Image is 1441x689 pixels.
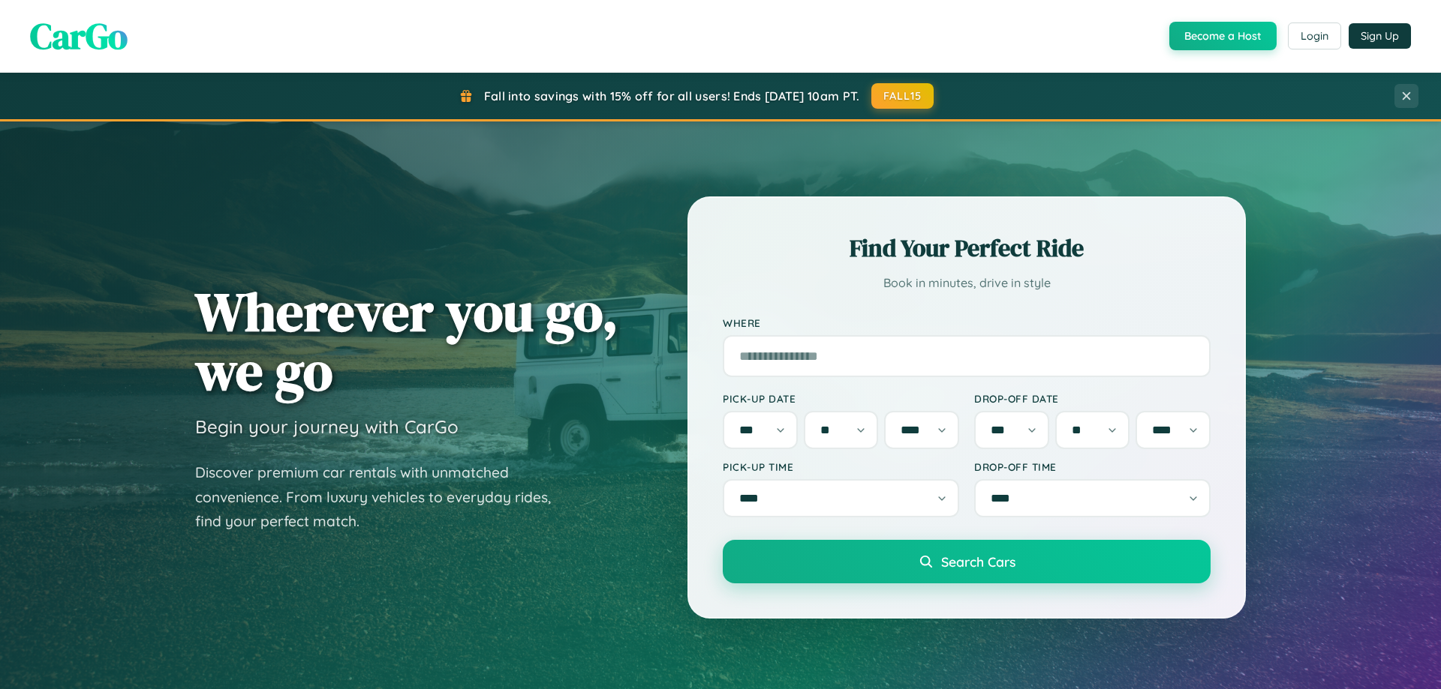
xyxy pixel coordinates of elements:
button: Become a Host [1169,22,1277,50]
h2: Find Your Perfect Ride [723,232,1211,265]
label: Drop-off Time [974,460,1211,473]
button: Sign Up [1349,23,1411,49]
label: Pick-up Date [723,392,959,405]
p: Discover premium car rentals with unmatched convenience. From luxury vehicles to everyday rides, ... [195,460,570,534]
p: Book in minutes, drive in style [723,272,1211,294]
h1: Wherever you go, we go [195,282,618,400]
label: Where [723,316,1211,329]
label: Drop-off Date [974,392,1211,405]
h3: Begin your journey with CarGo [195,415,459,438]
button: Search Cars [723,540,1211,583]
label: Pick-up Time [723,460,959,473]
span: CarGo [30,11,128,61]
span: Search Cars [941,553,1015,570]
button: Login [1288,22,1341,49]
span: Fall into savings with 15% off for all users! Ends [DATE] 10am PT. [484,88,860,103]
button: FALL15 [871,83,934,109]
